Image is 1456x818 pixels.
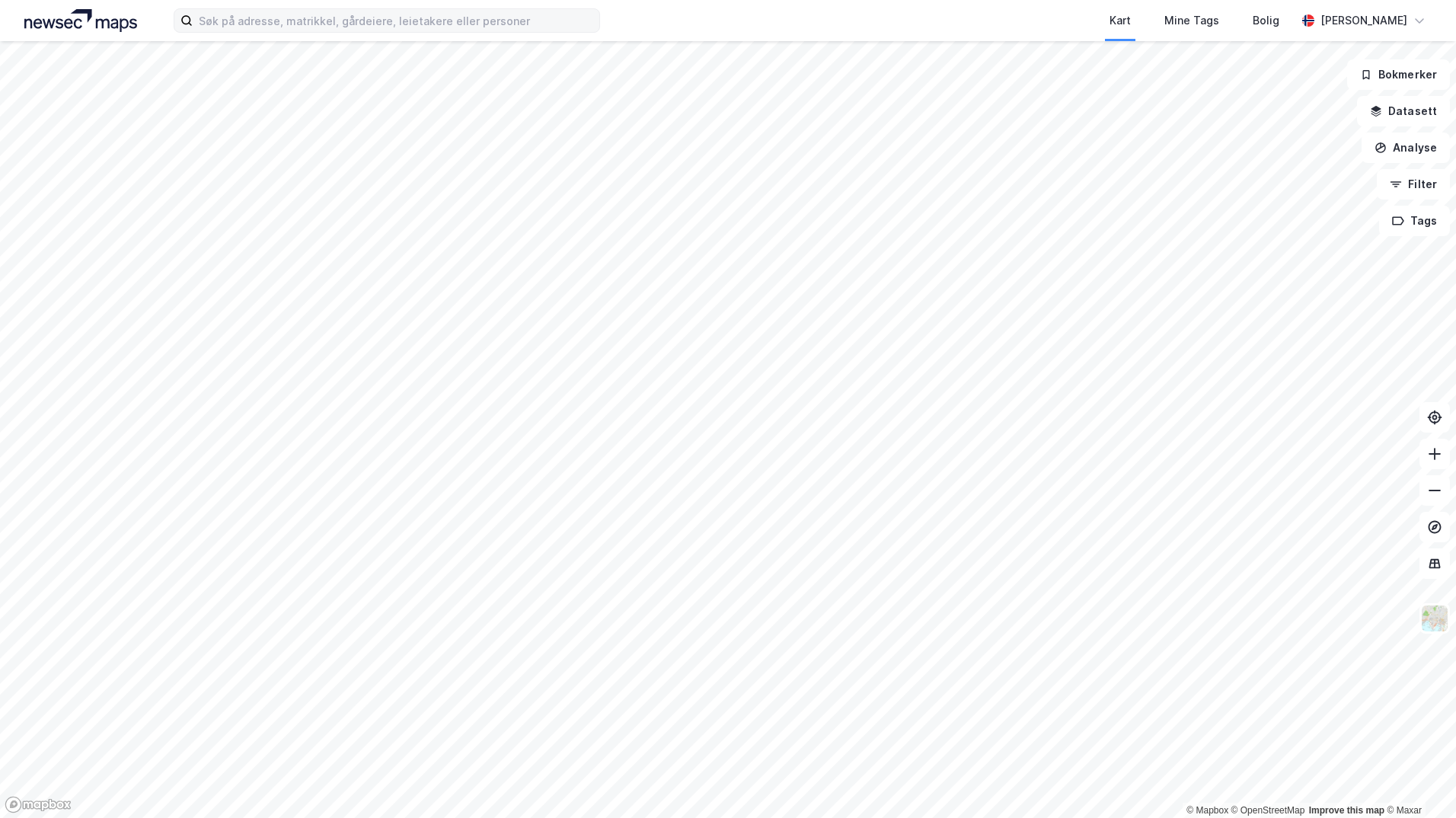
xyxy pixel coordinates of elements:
iframe: Chat Widget [1380,745,1456,818]
div: [PERSON_NAME] [1320,11,1407,30]
div: Kart [1110,11,1131,30]
div: Kontrollprogram for chat [1380,745,1456,818]
input: Søk på adresse, matrikkel, gårdeiere, leietakere eller personer [193,9,599,32]
div: Bolig [1253,11,1279,30]
img: logo.a4113a55bc3d86da70a041830d287a7e.svg [24,9,137,32]
div: Mine Tags [1164,11,1219,30]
